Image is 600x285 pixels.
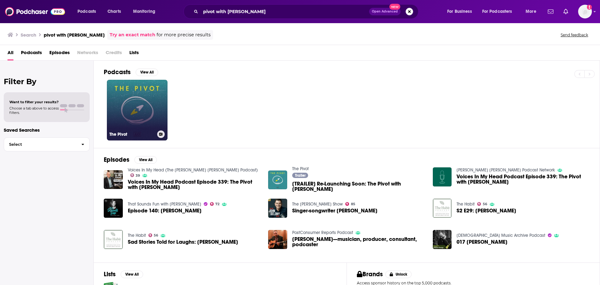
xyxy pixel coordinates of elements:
button: Send feedback [559,32,590,38]
button: Open AdvancedNew [369,8,401,15]
span: Sad Stories Told for Laughs: [PERSON_NAME] [128,239,238,245]
button: open menu [73,7,104,17]
a: 56 [148,233,158,237]
a: The Dr. John Delony Show [292,201,343,207]
button: Show profile menu [578,5,592,18]
a: Voices In My Head Podcast Episode 339: The Pivot with Andrew Osenga [128,179,261,190]
div: Search podcasts, credits, & more... [189,4,424,19]
a: Andrew Osenga—musician, producer, consultant, podcaster [292,237,425,247]
h3: Search [21,32,36,38]
a: Voices In My Head Podcast Episode 339: The Pivot with Andrew Osenga [457,174,590,185]
span: [TRAILER] Re-Launching Soon: The Pivot with [PERSON_NAME] [292,181,425,192]
button: View All [121,271,143,278]
button: View All [134,156,157,164]
span: Select [4,142,76,146]
a: Show notifications dropdown [545,6,556,17]
span: Want to filter your results? [9,100,59,104]
a: Charts [103,7,125,17]
img: 017 Andrew Osenga [433,230,452,249]
img: S2 E29: Andrew Osenga [433,199,452,218]
span: 85 [351,203,355,206]
span: Episode 140: [PERSON_NAME] [128,208,202,213]
a: S2 E29: Andrew Osenga [457,208,516,213]
img: [TRAILER] Re-Launching Soon: The Pivot with Andrew Osenga [268,170,287,190]
span: Lists [129,48,139,60]
span: 39 [136,174,140,177]
img: Andrew Osenga—musician, producer, consultant, podcaster [268,230,287,249]
a: ListsView All [104,270,143,278]
img: Podchaser - Follow, Share and Rate Podcasts [5,6,65,18]
h3: pivot with [PERSON_NAME] [44,32,105,38]
h2: Filter By [4,77,90,86]
span: Networks [77,48,98,60]
span: 72 [215,203,219,206]
span: for more precise results [157,31,211,38]
h3: The Pivot [109,132,155,137]
span: [PERSON_NAME]—musician, producer, consultant, podcaster [292,237,425,247]
span: 017 [PERSON_NAME] [457,239,507,245]
a: All [7,48,13,60]
svg: Add a profile image [587,5,592,10]
h2: Podcasts [104,68,131,76]
a: 56 [477,202,487,206]
h2: Brands [357,270,383,278]
span: 56 [154,234,158,237]
span: Trailer [295,174,306,177]
a: Show notifications dropdown [561,6,571,17]
button: Unlock [385,271,412,278]
input: Search podcasts, credits, & more... [201,7,369,17]
span: New [389,4,401,10]
a: Episode 140: Andrew Osenga [128,208,202,213]
a: That Sounds Fun with Annie F. Downs [128,201,201,207]
img: Episode 140: Andrew Osenga [104,199,123,218]
img: Voices In My Head Podcast Episode 339: The Pivot with Andrew Osenga [433,167,452,186]
a: [TRAILER] Re-Launching Soon: The Pivot with Andrew Osenga [292,181,425,192]
span: Monitoring [133,7,155,16]
h2: Lists [104,270,116,278]
a: The Habit [128,233,146,238]
a: Sad Stories Told for Laughs: Andrew Osenga [128,239,238,245]
a: Christian Music Archive Podcast [457,233,545,238]
span: S2 E29: [PERSON_NAME] [457,208,516,213]
a: PodcastsView All [104,68,158,76]
button: Select [4,137,90,151]
a: Podcasts [21,48,42,60]
button: open menu [443,7,480,17]
img: Sad Stories Told for Laughs: Andrew Osenga [104,230,123,249]
a: Episodes [49,48,70,60]
a: 72 [210,202,220,206]
a: 017 Andrew Osenga [457,239,507,245]
span: Charts [107,7,121,16]
a: PostConsumer Reports Podcast [292,230,353,235]
span: Voices In My Head Podcast Episode 339: The Pivot with [PERSON_NAME] [457,174,590,185]
a: The Pivot [107,80,167,140]
span: Credits [106,48,122,60]
a: Rick Lee James Podcast Network [457,167,555,173]
a: 39 [130,173,140,177]
a: EpisodesView All [104,156,157,164]
h2: Episodes [104,156,129,164]
span: 56 [483,203,487,206]
span: Singer-songwriter [PERSON_NAME] [292,208,377,213]
img: User Profile [578,5,592,18]
button: open menu [129,7,163,17]
img: Singer-songwriter Andrew Osenga [268,199,287,218]
span: Open Advanced [372,10,398,13]
p: Saved Searches [4,127,90,133]
a: Singer-songwriter Andrew Osenga [292,208,377,213]
a: The Pivot [292,166,309,171]
img: Voices In My Head Podcast Episode 339: The Pivot with Andrew Osenga [104,170,123,189]
a: Voices In My Head (The Rick Lee James Podcast) [128,167,258,173]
